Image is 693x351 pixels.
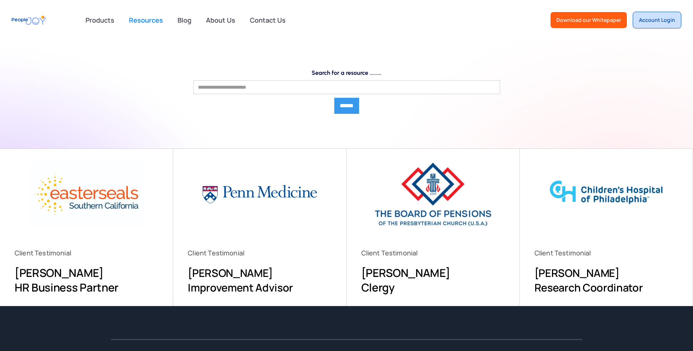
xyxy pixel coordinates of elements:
[361,266,505,295] h3: [PERSON_NAME] Clergy
[173,149,346,306] a: Client Testimonial[PERSON_NAME]Improvement Advisor
[125,12,167,28] a: Resources
[361,247,505,258] div: Client Testimonial
[15,247,158,258] div: Client Testimonial
[556,16,621,24] div: Download our Whitepaper
[188,266,331,295] h3: [PERSON_NAME] Improvement Advisor
[633,12,681,28] a: Account Login
[202,12,240,28] a: About Us
[520,149,693,306] a: Client Testimonial[PERSON_NAME]Research Coordinator
[188,247,331,258] div: Client Testimonial
[12,12,46,28] a: home
[193,69,500,77] label: Search for a resource ........
[347,149,519,306] a: Client Testimonial[PERSON_NAME]Clergy
[15,266,158,295] h3: [PERSON_NAME] HR Business Partner
[534,266,678,295] h3: [PERSON_NAME] Research Coordinator
[173,12,196,28] a: Blog
[245,12,290,28] a: Contact Us
[551,12,627,28] a: Download our Whitepaper
[639,16,675,24] div: Account Login
[534,247,678,258] div: Client Testimonial
[81,13,119,27] div: Products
